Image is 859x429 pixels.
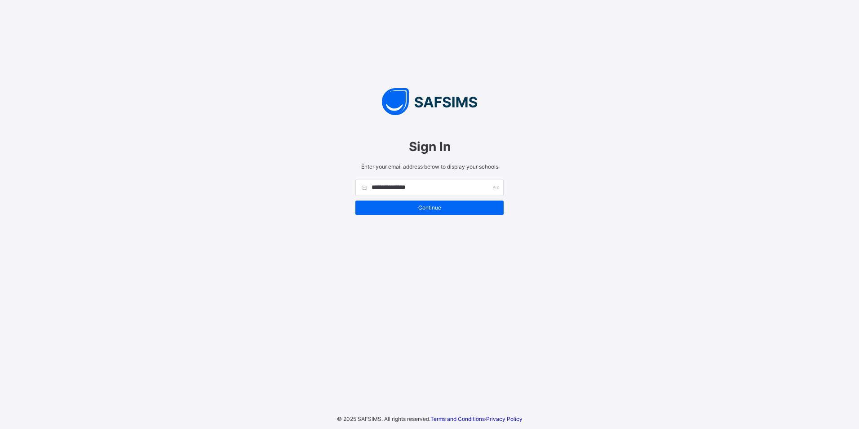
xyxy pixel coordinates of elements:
[355,163,504,170] span: Enter your email address below to display your schools
[430,416,522,422] span: ·
[337,416,430,422] span: © 2025 SAFSIMS. All rights reserved.
[346,88,513,115] img: SAFSIMS Logo
[486,416,522,422] a: Privacy Policy
[430,416,485,422] a: Terms and Conditions
[355,139,504,154] span: Sign In
[362,204,497,211] span: Continue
